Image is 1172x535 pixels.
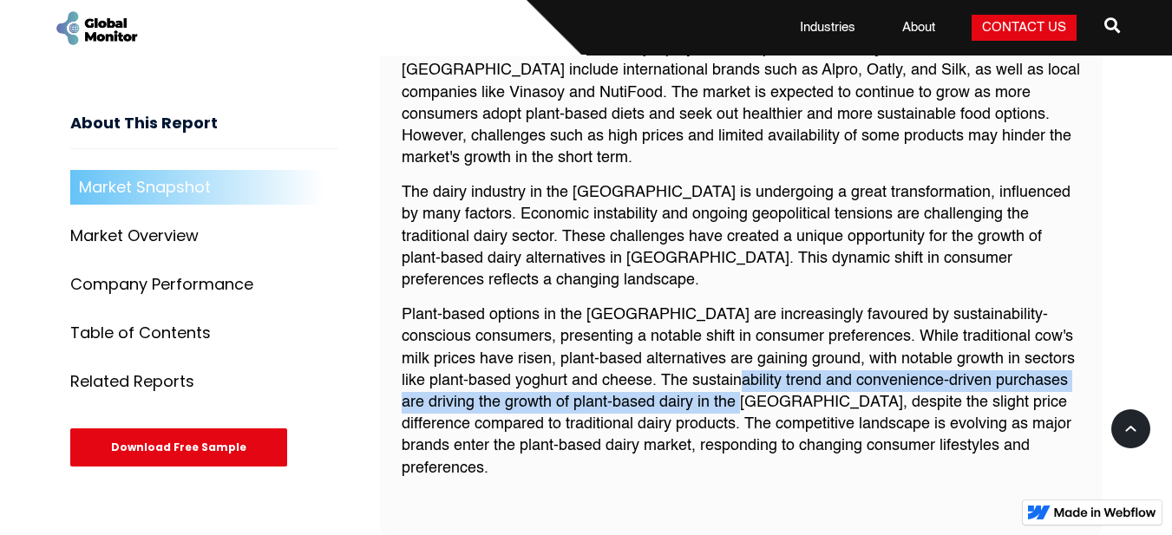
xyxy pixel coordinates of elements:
[402,182,1081,291] p: The dairy industry in the [GEOGRAPHIC_DATA] is undergoing a great transformation, influenced by m...
[70,277,253,294] div: Company Performance
[789,19,866,36] a: Industries
[70,219,338,254] a: Market Overview
[1054,507,1156,518] img: Made in Webflow
[70,374,194,391] div: Related Reports
[402,304,1081,480] p: Plant-based options in the [GEOGRAPHIC_DATA] are increasingly favoured by sustainability-consciou...
[1104,13,1120,37] span: 
[892,19,946,36] a: About
[70,171,338,206] a: Market Snapshot
[70,268,338,303] a: Company Performance
[70,228,199,245] div: Market Overview
[70,429,287,467] div: Download Free Sample
[53,9,140,48] a: home
[70,325,211,343] div: Table of Contents
[70,365,338,400] a: Related Reports
[1104,10,1120,45] a: 
[972,15,1077,41] a: Contact Us
[70,316,338,351] a: Table of Contents
[79,179,211,197] div: Market Snapshot
[70,114,338,150] h3: About This Report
